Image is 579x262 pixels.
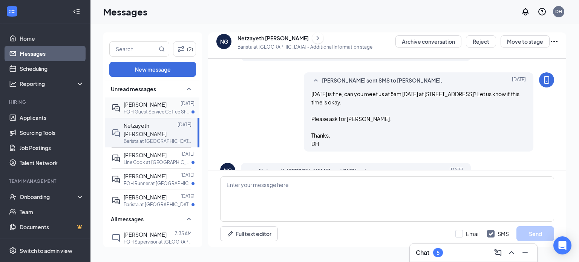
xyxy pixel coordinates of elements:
[9,193,17,201] svg: UserCheck
[20,61,84,76] a: Scheduling
[124,173,167,179] span: [PERSON_NAME]
[9,99,83,105] div: Hiring
[550,37,559,46] svg: Ellipses
[311,76,320,85] svg: SmallChevronUp
[20,219,84,234] a: DocumentsCrown
[516,226,554,241] button: Send
[492,247,504,259] button: ComposeMessage
[110,42,157,56] input: Search
[20,125,84,140] a: Sourcing Tools
[73,8,80,15] svg: Collapse
[521,248,530,257] svg: Minimize
[112,196,121,205] svg: ActiveDoubleChat
[112,129,121,138] svg: DoubleChat
[227,230,234,237] svg: Pen
[248,167,257,176] svg: SmallChevronUp
[493,248,502,257] svg: ComposeMessage
[521,7,530,16] svg: Notifications
[109,62,196,77] button: New message
[466,35,496,47] button: Reject
[175,230,191,237] p: 3:35 AM
[312,32,323,44] button: ChevronRight
[181,172,195,178] p: [DATE]
[184,84,193,93] svg: SmallChevronUp
[416,248,429,257] h3: Chat
[112,233,121,242] svg: ChatInactive
[124,231,167,238] span: [PERSON_NAME]
[124,239,191,245] p: FOH Supervisor at [GEOGRAPHIC_DATA]
[20,193,78,201] div: Onboarding
[9,80,17,87] svg: Analysis
[20,204,84,219] a: Team
[103,5,147,18] h1: Messages
[20,110,84,125] a: Applicants
[124,101,167,108] span: [PERSON_NAME]
[184,215,193,224] svg: SmallChevronUp
[542,75,551,84] svg: MobileSms
[9,247,17,254] svg: Settings
[237,44,372,50] p: Barista at [GEOGRAPHIC_DATA] - Additional Information stage
[124,109,191,115] p: FOH Guest Service Coffee Shop at Heights [GEOGRAPHIC_DATA]
[112,103,121,112] svg: ActiveDoubleChat
[259,167,369,176] span: Netzayeth [PERSON_NAME] sent SMS back.
[20,155,84,170] a: Talent Network
[124,180,191,187] p: FOH Runner at [GEOGRAPHIC_DATA]
[124,152,167,158] span: [PERSON_NAME]
[112,154,121,163] svg: ActiveDoubleChat
[124,159,191,165] p: Line Cook at [GEOGRAPHIC_DATA]
[20,46,84,61] a: Messages
[124,201,191,208] p: Barista at [GEOGRAPHIC_DATA]
[112,175,121,184] svg: ActiveDoubleChat
[173,41,196,57] button: Filter (2)
[8,8,16,15] svg: WorkstreamLogo
[181,100,195,107] p: [DATE]
[220,38,228,45] div: NG
[553,236,571,254] div: Open Intercom Messenger
[519,247,531,259] button: Minimize
[124,122,167,137] span: Netzayeth [PERSON_NAME]
[322,76,443,85] span: [PERSON_NAME] sent SMS to [PERSON_NAME].
[124,194,167,201] span: [PERSON_NAME]
[220,226,278,241] button: Full text editorPen
[512,76,526,85] span: [DATE]
[314,34,322,43] svg: ChevronRight
[176,44,185,54] svg: Filter
[538,7,547,16] svg: QuestionInfo
[159,46,165,52] svg: MagnifyingGlass
[178,121,191,128] p: [DATE]
[124,138,191,144] p: Barista at [GEOGRAPHIC_DATA]
[111,215,144,223] span: All messages
[20,247,72,254] div: Switch to admin view
[505,247,518,259] button: ChevronUp
[449,167,463,176] span: [DATE]
[181,193,195,199] p: [DATE]
[20,234,84,250] a: SurveysCrown
[9,178,83,184] div: Team Management
[224,167,232,174] div: NG
[507,248,516,257] svg: ChevronUp
[20,31,84,46] a: Home
[111,85,156,93] span: Unread messages
[20,140,84,155] a: Job Postings
[437,250,440,256] div: 5
[501,35,550,47] button: Move to stage
[555,8,562,15] div: DH
[395,35,461,47] button: Archive conversation
[237,34,309,42] div: Netzayeth [PERSON_NAME]
[181,151,195,157] p: [DATE]
[20,80,84,87] div: Reporting
[311,90,519,147] span: [DATE] is fine, can you meet us at 8am [DATE] at [STREET_ADDRESS]? Let us know if this time is ok...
